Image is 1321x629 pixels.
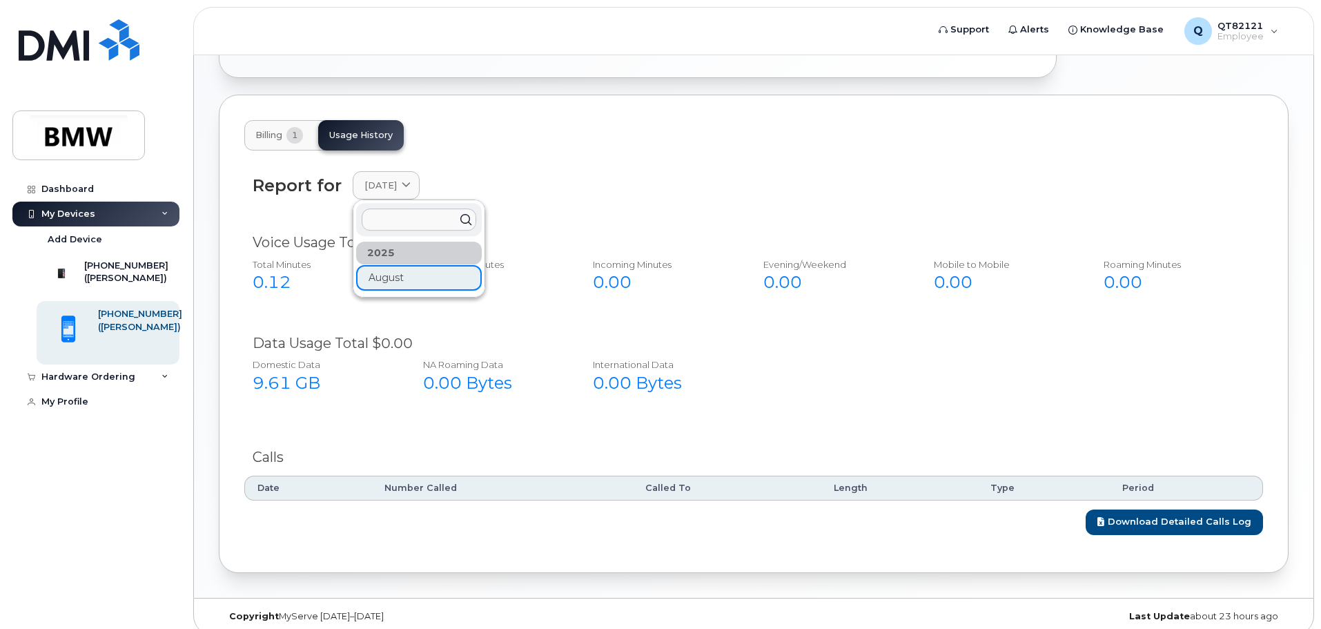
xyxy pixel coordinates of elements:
[999,16,1059,43] a: Alerts
[1020,23,1049,37] span: Alerts
[286,127,303,144] span: 1
[593,358,733,371] div: International Data
[593,271,733,294] div: 0.00
[1175,17,1288,45] div: QT82121
[364,179,397,192] span: [DATE]
[255,130,282,141] span: Billing
[253,333,1255,354] div: Data Usage Total $0.00
[929,16,999,43] a: Support
[1059,16,1173,43] a: Knowledge Base
[423,358,563,371] div: NA Roaming Data
[253,358,393,371] div: Domestic Data
[1104,271,1244,294] div: 0.00
[1129,611,1190,621] strong: Last Update
[372,476,633,501] th: Number Called
[423,271,563,294] div: 0.00
[423,258,563,271] div: Outgoing minutes
[763,258,903,271] div: Evening/Weekend
[253,233,1255,253] div: Voice Usage Total $0.00
[633,476,821,501] th: Called To
[423,371,563,395] div: 0.00 Bytes
[353,171,420,200] a: [DATE]
[934,258,1074,271] div: Mobile to Mobile
[253,447,1255,467] div: Calls
[1193,23,1203,39] span: Q
[593,258,733,271] div: Incoming Minutes
[1110,476,1263,501] th: Period
[253,176,342,195] div: Report for
[1080,23,1164,37] span: Knowledge Base
[934,271,1074,294] div: 0.00
[1217,20,1264,31] span: QT82121
[219,611,576,622] div: MyServe [DATE]–[DATE]
[932,611,1289,622] div: about 23 hours ago
[1217,31,1264,42] span: Employee
[356,242,482,264] div: 2025
[1261,569,1311,619] iframe: Messenger Launcher
[763,271,903,294] div: 0.00
[1104,258,1244,271] div: Roaming Minutes
[244,476,372,501] th: Date
[950,23,989,37] span: Support
[1086,510,1263,535] a: Download Detailed Calls Log
[253,371,393,395] div: 9.61 GB
[593,371,733,395] div: 0.00 Bytes
[253,271,393,294] div: 0.12
[821,476,979,501] th: Length
[978,476,1109,501] th: Type
[253,258,393,271] div: Total Minutes
[229,611,279,621] strong: Copyright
